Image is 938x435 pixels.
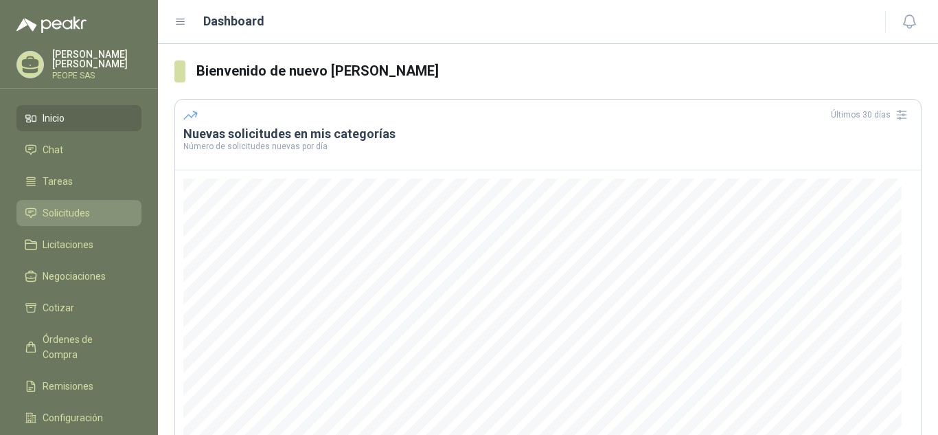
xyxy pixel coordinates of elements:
[16,295,141,321] a: Cotizar
[43,300,74,315] span: Cotizar
[16,405,141,431] a: Configuración
[16,200,141,226] a: Solicitudes
[52,49,141,69] p: [PERSON_NAME] [PERSON_NAME]
[16,263,141,289] a: Negociaciones
[16,137,141,163] a: Chat
[16,373,141,399] a: Remisiones
[43,237,93,252] span: Licitaciones
[16,168,141,194] a: Tareas
[43,205,90,221] span: Solicitudes
[43,111,65,126] span: Inicio
[43,379,93,394] span: Remisiones
[16,105,141,131] a: Inicio
[43,142,63,157] span: Chat
[183,142,913,150] p: Número de solicitudes nuevas por día
[183,126,913,142] h3: Nuevas solicitudes en mis categorías
[16,326,141,368] a: Órdenes de Compra
[43,174,73,189] span: Tareas
[196,60,922,82] h3: Bienvenido de nuevo [PERSON_NAME]
[203,12,264,31] h1: Dashboard
[16,16,87,33] img: Logo peakr
[16,232,141,258] a: Licitaciones
[43,410,103,425] span: Configuración
[831,104,913,126] div: Últimos 30 días
[43,332,128,362] span: Órdenes de Compra
[52,71,141,80] p: PEOPE SAS
[43,269,106,284] span: Negociaciones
